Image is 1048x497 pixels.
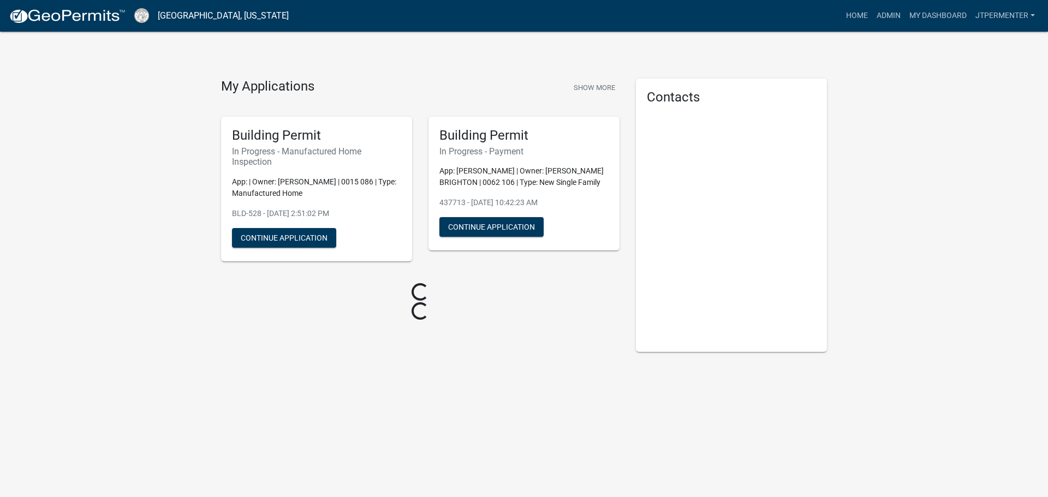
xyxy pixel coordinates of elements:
h5: Building Permit [439,128,609,143]
h5: Building Permit [232,128,401,143]
h5: Contacts [647,89,816,105]
p: App: | Owner: [PERSON_NAME] | 0015 086 | Type: Manufactured Home [232,176,401,199]
h6: In Progress - Payment [439,146,609,157]
button: Show More [569,79,620,97]
a: Admin [872,5,905,26]
img: Cook County, Georgia [134,8,149,23]
h4: My Applications [221,79,314,95]
a: [GEOGRAPHIC_DATA], [US_STATE] [158,7,289,25]
button: Continue Application [439,217,544,237]
button: Continue Application [232,228,336,248]
p: 437713 - [DATE] 10:42:23 AM [439,197,609,208]
a: jtpermenter [971,5,1039,26]
p: BLD-528 - [DATE] 2:51:02 PM [232,208,401,219]
p: App: [PERSON_NAME] | Owner: [PERSON_NAME] BRIGHTON | 0062 106 | Type: New Single Family [439,165,609,188]
a: My Dashboard [905,5,971,26]
a: Home [842,5,872,26]
h6: In Progress - Manufactured Home Inspection [232,146,401,167]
